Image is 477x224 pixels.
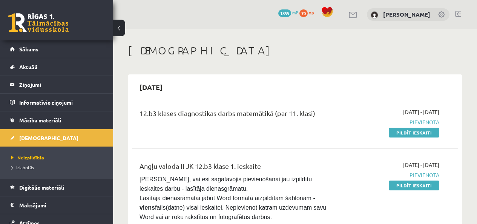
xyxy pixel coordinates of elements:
[19,134,78,141] span: [DEMOGRAPHIC_DATA]
[299,9,317,15] a: 70 xp
[10,58,104,76] a: Aktuāli
[8,13,69,32] a: Rīgas 1. Tālmācības vidusskola
[299,9,308,17] span: 70
[11,164,34,170] span: Izlabotās
[140,161,336,175] div: Angļu valoda II JK 12.b3 klase 1. ieskaite
[19,76,104,93] legend: Ziņojumi
[10,40,104,58] a: Sākums
[19,63,37,70] span: Aktuāli
[128,44,462,57] h1: [DEMOGRAPHIC_DATA]
[140,108,336,122] div: 12.b3 klases diagnostikas darbs matemātikā (par 11. klasi)
[389,181,439,190] a: Pildīt ieskaiti
[10,111,104,129] a: Mācību materiāli
[19,196,104,214] legend: Maksājumi
[278,9,298,15] a: 1855 mP
[292,9,298,15] span: mP
[347,118,439,126] span: Pievienota
[309,9,314,15] span: xp
[389,128,439,137] a: Pildīt ieskaiti
[10,76,104,93] a: Ziņojumi
[19,94,104,111] legend: Informatīvie ziņojumi
[19,184,64,191] span: Digitālie materiāli
[140,176,328,220] span: [PERSON_NAME], vai esi sagatavojis pievienošanai jau izpildītu ieskaites darbu - lasītāja dienasg...
[347,171,439,179] span: Pievienota
[10,196,104,214] a: Maksājumi
[10,94,104,111] a: Informatīvie ziņojumi
[403,161,439,169] span: [DATE] - [DATE]
[11,164,106,171] a: Izlabotās
[10,179,104,196] a: Digitālie materiāli
[371,11,378,19] img: Sebastians Putāns
[132,78,170,96] h2: [DATE]
[383,11,430,18] a: [PERSON_NAME]
[140,204,155,211] strong: viens
[403,108,439,116] span: [DATE] - [DATE]
[11,154,106,161] a: Neizpildītās
[10,129,104,147] a: [DEMOGRAPHIC_DATA]
[278,9,291,17] span: 1855
[19,117,61,124] span: Mācību materiāli
[11,154,44,161] span: Neizpildītās
[19,46,38,53] span: Sākums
